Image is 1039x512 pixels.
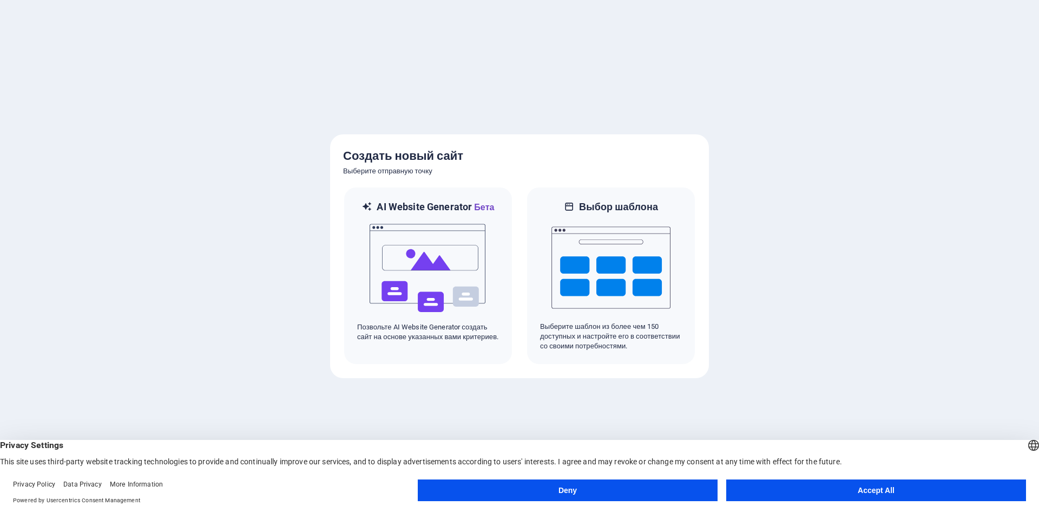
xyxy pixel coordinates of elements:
[369,214,488,322] img: ai
[540,322,682,351] p: Выберите шаблон из более чем 150 доступных и настройте его в соответствии со своими потребностями.
[377,200,494,214] h6: AI Website Generator
[357,322,499,342] p: Позвольте AI Website Generator создать сайт на основе указанных вами критериев.
[343,165,696,178] h6: Выберите отправную точку
[526,186,696,365] div: Выбор шаблонаВыберите шаблон из более чем 150 доступных и настройте его в соответствии со своими ...
[472,202,494,212] span: Бета
[343,147,696,165] h5: Создать новый сайт
[579,200,658,213] h6: Выбор шаблона
[343,186,513,365] div: AI Website GeneratorБетаaiПозвольте AI Website Generator создать сайт на основе указанных вами кр...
